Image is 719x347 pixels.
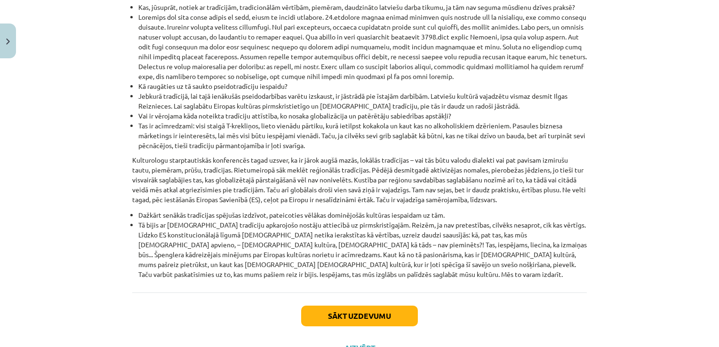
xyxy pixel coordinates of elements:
p: Kulturologu starptautiskās konferencēs tagad uzsver, ka ir jārok augšā mazās, lokālās tradīcijas ... [132,155,587,205]
img: icon-close-lesson-0947bae3869378f0d4975bcd49f059093ad1ed9edebbc8119c70593378902aed.svg [6,39,10,45]
li: Jebkurā tradīcijā, lai tajā ienākušās pseidodarbības varētu izskaust, ir jāstrādā pie īstajām dar... [138,91,587,111]
li: Dažkārt senākās tradīcijas spējušas izdzīvot, pateicoties vēlākas dominējošās kultūras iespaidam ... [138,210,587,220]
li: Kas, jūsuprāt, notiek ar tradīcijām, tradicionālām vērtībām, piemēram, daudzināto latviešu darba ... [138,2,587,12]
li: Tā bijis ar [DEMOGRAPHIC_DATA] tradīciju apkarojošo nostāju attiecībā uz pirmskristīgajām. Reizēm... [138,220,587,279]
li: Vai ir vērojama kāda noteikta tradīciju attīstība, ko nosaka globalizācija un patērētāju sabiedrī... [138,111,587,121]
li: Tas ir acīmredzami: visi staigā T-krekliņos, lieto vienādu pārtiku, kurā ietilpst kokakola un kau... [138,121,587,150]
li: Loremips dol sita conse adipis el sedd, eiusm te incidi utlabore. 24.etdolore magnaa enimad minim... [138,12,587,81]
li: Kā raugāties uz tā saukto pseidotradīciju iespaidu? [138,81,587,91]
button: Sākt uzdevumu [301,306,418,326]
